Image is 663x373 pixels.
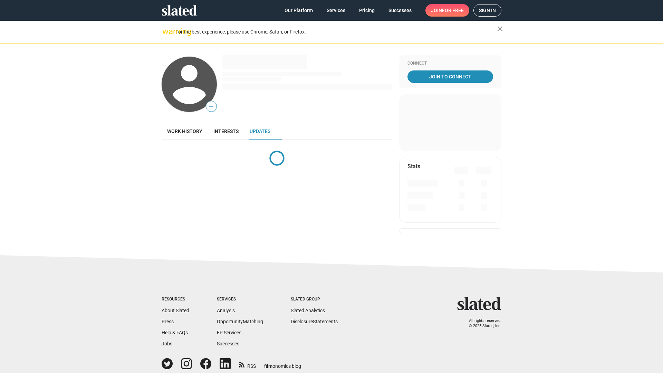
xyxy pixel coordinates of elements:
span: for free [442,4,464,17]
a: Services [321,4,351,17]
span: Sign in [479,4,496,16]
mat-icon: close [496,25,504,33]
div: Services [217,297,263,302]
mat-card-title: Stats [407,163,420,170]
span: Updates [250,128,270,134]
span: Join To Connect [409,70,492,83]
a: Join To Connect [407,70,493,83]
a: EP Services [217,330,241,335]
a: Updates [244,123,276,140]
a: Our Platform [279,4,318,17]
a: Joinfor free [425,4,469,17]
a: Pricing [354,4,380,17]
a: filmonomics blog [264,357,301,370]
span: — [206,102,217,111]
div: Connect [407,61,493,66]
a: RSS [239,359,256,370]
a: Successes [383,4,417,17]
span: Interests [213,128,239,134]
span: Successes [388,4,412,17]
div: Resources [162,297,189,302]
a: DisclosureStatements [291,319,338,324]
a: Slated Analytics [291,308,325,313]
a: Jobs [162,341,172,346]
span: Our Platform [285,4,313,17]
div: Slated Group [291,297,338,302]
span: Join [431,4,464,17]
mat-icon: warning [162,27,171,36]
a: OpportunityMatching [217,319,263,324]
a: Analysis [217,308,235,313]
a: Work history [162,123,208,140]
a: Sign in [473,4,501,17]
a: About Slated [162,308,189,313]
a: Successes [217,341,239,346]
span: Services [327,4,345,17]
p: All rights reserved. © 2025 Slated, Inc. [462,318,501,328]
span: film [264,363,272,369]
span: Work history [167,128,202,134]
a: Press [162,319,174,324]
a: Help & FAQs [162,330,188,335]
div: For the best experience, please use Chrome, Safari, or Firefox. [175,27,497,37]
a: Interests [208,123,244,140]
span: Pricing [359,4,375,17]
